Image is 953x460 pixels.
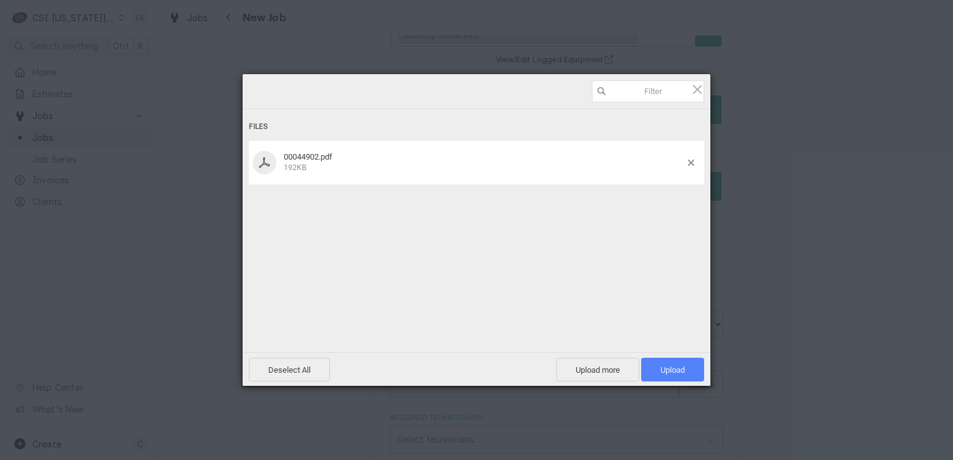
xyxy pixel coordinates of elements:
[284,163,306,172] span: 192KB
[249,358,330,381] span: Deselect All
[660,365,685,375] span: Upload
[592,80,704,102] input: Filter
[249,115,704,138] div: Files
[690,82,704,96] span: Click here or hit ESC to close picker
[556,358,639,381] span: Upload more
[280,152,688,173] div: 00044902.pdf
[284,152,332,161] span: 00044902.pdf
[641,358,704,381] span: Upload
